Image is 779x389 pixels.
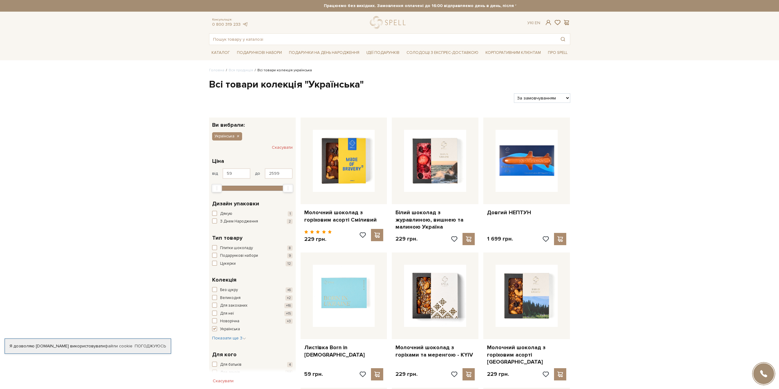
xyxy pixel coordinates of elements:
[304,236,332,243] p: 229 грн.
[284,311,293,316] span: +15
[287,48,362,58] span: Подарунки на День народження
[527,20,540,26] div: Ук
[212,303,293,309] button: Для закоханих +16
[212,171,218,176] span: від
[304,209,384,223] a: Молочний шоколад з горіховим асорті Сміливий
[395,209,475,230] a: Білий шоколад з журавлиною, вишнею та малиною Україна
[395,371,418,378] p: 229 грн.
[220,287,238,293] span: Без цукру
[487,209,566,216] a: Довгий НЕПТУН
[215,133,234,139] span: Українська
[220,211,232,217] span: Дякую
[285,319,293,324] span: +3
[242,22,248,27] a: telegram
[313,265,375,327] img: Листівка Born in Ukraine
[287,253,293,258] span: 9
[212,276,236,284] span: Колекція
[212,219,293,225] button: З Днем Народження 2
[487,235,513,242] p: 1 699 грн.
[5,343,171,349] div: Я дозволяю [DOMAIN_NAME] використовувати
[265,168,293,179] input: Ціна
[212,200,259,208] span: Дизайн упаковки
[286,261,293,266] span: 12
[223,168,250,179] input: Ціна
[212,211,293,217] button: Дякую 1
[212,245,293,251] button: Плитки шоколаду 8
[209,376,237,386] button: Скасувати
[212,326,293,332] button: Українська
[483,47,543,58] a: Корпоративним клієнтам
[287,362,293,367] span: 4
[370,16,408,29] a: logo
[220,245,253,251] span: Плитки шоколаду
[284,303,293,308] span: +16
[286,287,293,293] span: +6
[135,343,166,349] a: Погоджуюсь
[229,68,253,73] a: Вся продукція
[220,303,247,309] span: Для закоханих
[212,318,293,324] button: Новорічна +3
[283,184,293,193] div: Max
[496,265,558,327] img: Молочний шоколад з горіховим асорті Україна
[212,157,224,165] span: Ціна
[287,219,293,224] span: 2
[220,253,258,259] span: Подарункові набори
[220,370,240,376] span: Для друзів
[395,235,418,242] p: 229 грн.
[364,48,402,58] span: Ідеї подарунків
[212,370,293,376] button: Для друзів 24
[212,335,246,341] button: Показати ще 3
[209,78,570,91] h1: Всі товари колекція "Українська"
[255,171,260,176] span: до
[212,234,242,242] span: Тип товару
[209,34,556,45] input: Пошук товару у каталозі
[533,20,534,25] span: |
[212,287,293,293] button: Без цукру +6
[272,143,293,152] button: Скасувати
[220,219,258,225] span: З Днем Народження
[105,343,133,349] a: файли cookie
[212,253,293,259] button: Подарункові набори 9
[212,18,248,22] span: Консультація:
[212,261,293,267] button: Цукерки 12
[212,22,241,27] a: 0 800 319 233
[212,362,293,368] button: Для батьків 4
[234,48,284,58] span: Подарункові набори
[545,48,570,58] span: Про Spell
[287,245,293,251] span: 8
[395,344,475,358] a: Молочний шоколад з горіхами та меренгою - KYIV
[212,335,246,341] span: Показати ще 3
[556,34,570,45] button: Пошук товару у каталозі
[404,47,481,58] a: Солодощі з експрес-доставкою
[220,326,240,332] span: Українська
[285,295,293,301] span: +2
[220,318,239,324] span: Новорічна
[220,261,236,267] span: Цукерки
[253,68,312,73] li: Всі товари колекція українська
[209,68,224,73] a: Головна
[285,370,293,375] span: 24
[212,311,293,317] button: Для неї +15
[212,350,237,359] span: Для кого
[220,362,242,368] span: Для батьків
[288,211,293,216] span: 1
[220,295,241,301] span: Великодня
[304,344,384,358] a: Листівка Born in [DEMOGRAPHIC_DATA]
[487,344,566,365] a: Молочний шоколад з горіховим асорті [GEOGRAPHIC_DATA]
[209,48,232,58] span: Каталог
[263,3,624,9] strong: Працюємо без вихідних. Замовлення оплачені до 16:00 відправляємо день в день, після 16:00 - насту...
[212,295,293,301] button: Великодня +2
[487,371,509,378] p: 229 грн.
[212,132,242,140] button: Українська
[220,311,234,317] span: Для неї
[304,371,323,378] p: 59 грн.
[209,118,296,128] div: Ви вибрали:
[535,20,540,25] a: En
[212,184,222,193] div: Min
